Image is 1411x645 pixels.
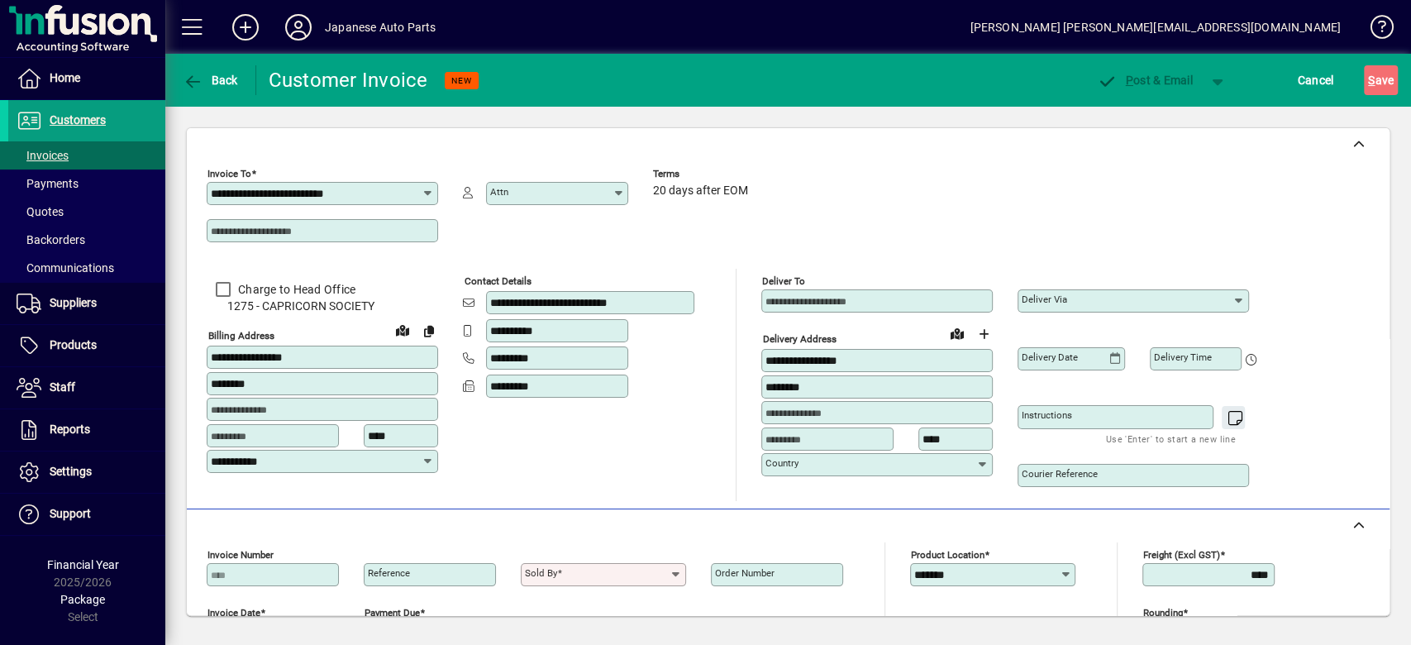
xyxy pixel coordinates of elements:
[8,409,165,451] a: Reports
[17,177,79,190] span: Payments
[1364,65,1398,95] button: Save
[207,549,274,561] mat-label: Invoice number
[1368,67,1394,93] span: ave
[17,149,69,162] span: Invoices
[970,321,997,347] button: Choose address
[1126,74,1133,87] span: P
[765,457,798,469] mat-label: Country
[50,507,91,520] span: Support
[50,338,97,351] span: Products
[970,14,1341,41] div: [PERSON_NAME] [PERSON_NAME][EMAIL_ADDRESS][DOMAIN_NAME]
[207,168,251,179] mat-label: Invoice To
[17,233,85,246] span: Backorders
[1089,65,1201,95] button: Post & Email
[1143,607,1183,619] mat-label: Rounding
[8,325,165,366] a: Products
[50,296,97,309] span: Suppliers
[1143,549,1220,561] mat-label: Freight (excl GST)
[8,198,165,226] a: Quotes
[8,226,165,254] a: Backorders
[8,58,165,99] a: Home
[207,607,260,619] mat-label: Invoice date
[525,567,557,579] mat-label: Sold by
[490,186,508,198] mat-label: Attn
[715,567,775,579] mat-label: Order number
[8,170,165,198] a: Payments
[1022,468,1098,480] mat-label: Courier Reference
[179,65,242,95] button: Back
[1154,351,1212,363] mat-label: Delivery time
[365,607,420,619] mat-label: Payment due
[325,14,436,41] div: Japanese Auto Parts
[1022,409,1072,421] mat-label: Instructions
[389,317,416,343] a: View on map
[416,318,442,344] button: Copy to Delivery address
[1022,351,1078,363] mat-label: Delivery date
[1357,3,1390,57] a: Knowledge Base
[17,261,114,275] span: Communications
[8,494,165,535] a: Support
[50,380,75,394] span: Staff
[47,558,119,571] span: Financial Year
[1097,74,1193,87] span: ost & Email
[183,74,238,87] span: Back
[1294,65,1338,95] button: Cancel
[8,254,165,282] a: Communications
[269,67,428,93] div: Customer Invoice
[8,367,165,408] a: Staff
[451,75,472,86] span: NEW
[653,184,748,198] span: 20 days after EOM
[60,593,105,606] span: Package
[165,65,256,95] app-page-header-button: Back
[272,12,325,42] button: Profile
[1298,67,1334,93] span: Cancel
[235,281,355,298] label: Charge to Head Office
[944,320,970,346] a: View on map
[653,169,752,179] span: Terms
[911,549,984,561] mat-label: Product location
[1022,294,1067,305] mat-label: Deliver via
[17,205,64,218] span: Quotes
[50,113,106,127] span: Customers
[1106,429,1236,448] mat-hint: Use 'Enter' to start a new line
[207,298,438,315] span: 1275 - CAPRICORN SOCIETY
[8,141,165,170] a: Invoices
[50,71,80,84] span: Home
[8,283,165,324] a: Suppliers
[50,465,92,478] span: Settings
[219,12,272,42] button: Add
[368,567,410,579] mat-label: Reference
[8,451,165,493] a: Settings
[50,423,90,436] span: Reports
[1368,74,1375,87] span: S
